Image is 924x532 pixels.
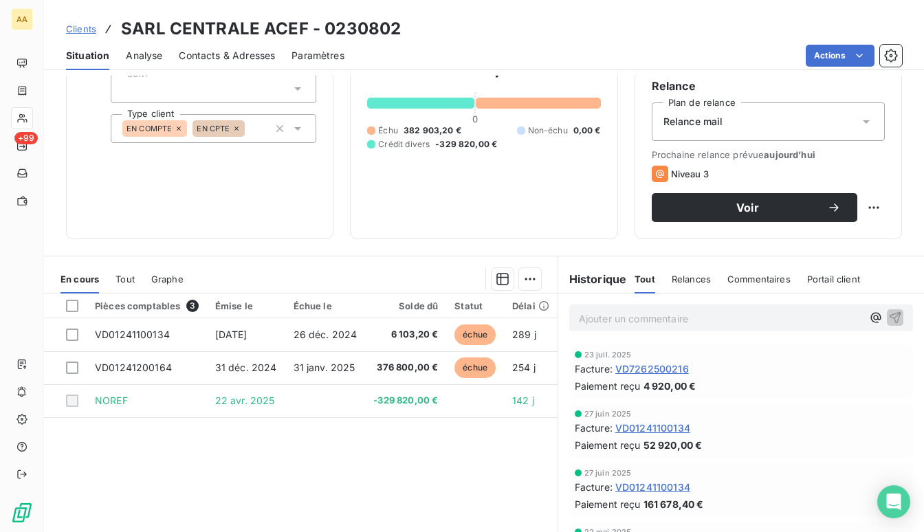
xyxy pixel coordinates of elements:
[575,362,613,376] span: Facture :
[435,138,497,151] span: -329 820,00 €
[215,362,277,373] span: 31 déc. 2024
[95,329,170,340] span: VD01241100134
[373,328,438,342] span: 6 103,20 €
[806,45,874,67] button: Actions
[373,394,438,408] span: -329 820,00 €
[454,300,496,311] div: Statut
[615,421,690,435] span: VD01241100134
[11,502,33,524] img: Logo LeanPay
[60,274,99,285] span: En cours
[95,362,172,373] span: VD01241200164
[652,149,885,160] span: Prochaine relance prévue
[512,395,534,406] span: 142 j
[122,82,133,95] input: Ajouter une valeur
[575,421,613,435] span: Facture :
[215,395,275,406] span: 22 avr. 2025
[126,124,172,133] span: EN COMPTE
[512,362,536,373] span: 254 j
[197,124,230,133] span: EN CPTE
[215,300,277,311] div: Émise le
[764,149,815,160] span: aujourd’hui
[643,497,704,511] span: 161 678,40 €
[573,124,601,137] span: 0,00 €
[575,480,613,494] span: Facture :
[186,300,199,312] span: 3
[575,497,641,511] span: Paiement reçu
[877,485,910,518] div: Open Intercom Messenger
[671,168,709,179] span: Niveau 3
[126,49,162,63] span: Analyse
[378,124,398,137] span: Échu
[66,23,96,34] span: Clients
[807,274,860,285] span: Portail client
[11,8,33,30] div: AA
[652,193,857,222] button: Voir
[615,362,689,376] span: VD7262500216
[558,271,627,287] h6: Historique
[294,362,355,373] span: 31 janv. 2025
[615,480,690,494] span: VD01241100134
[95,395,128,406] span: NOREF
[635,274,655,285] span: Tout
[115,274,135,285] span: Tout
[294,300,357,311] div: Échue le
[378,138,430,151] span: Crédit divers
[584,410,632,418] span: 27 juin 2025
[245,122,256,135] input: Ajouter une valeur
[291,49,344,63] span: Paramètres
[668,202,827,213] span: Voir
[472,113,478,124] span: 0
[66,49,109,63] span: Situation
[66,22,96,36] a: Clients
[584,351,632,359] span: 23 juil. 2025
[404,124,461,137] span: 382 903,20 €
[373,300,438,311] div: Solde dû
[643,438,703,452] span: 52 920,00 €
[121,16,401,41] h3: SARL CENTRALE ACEF - 0230802
[95,300,199,312] div: Pièces comptables
[643,379,696,393] span: 4 920,00 €
[528,124,568,137] span: Non-échu
[672,274,711,285] span: Relances
[294,329,357,340] span: 26 déc. 2024
[454,324,496,345] span: échue
[373,361,438,375] span: 376 800,00 €
[512,329,536,340] span: 289 j
[151,274,184,285] span: Graphe
[575,379,641,393] span: Paiement reçu
[584,469,632,477] span: 27 juin 2025
[512,300,549,311] div: Délai
[454,357,496,378] span: échue
[215,329,247,340] span: [DATE]
[727,274,791,285] span: Commentaires
[663,115,723,129] span: Relance mail
[14,132,38,144] span: +99
[652,78,885,94] h6: Relance
[179,49,275,63] span: Contacts & Adresses
[575,438,641,452] span: Paiement reçu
